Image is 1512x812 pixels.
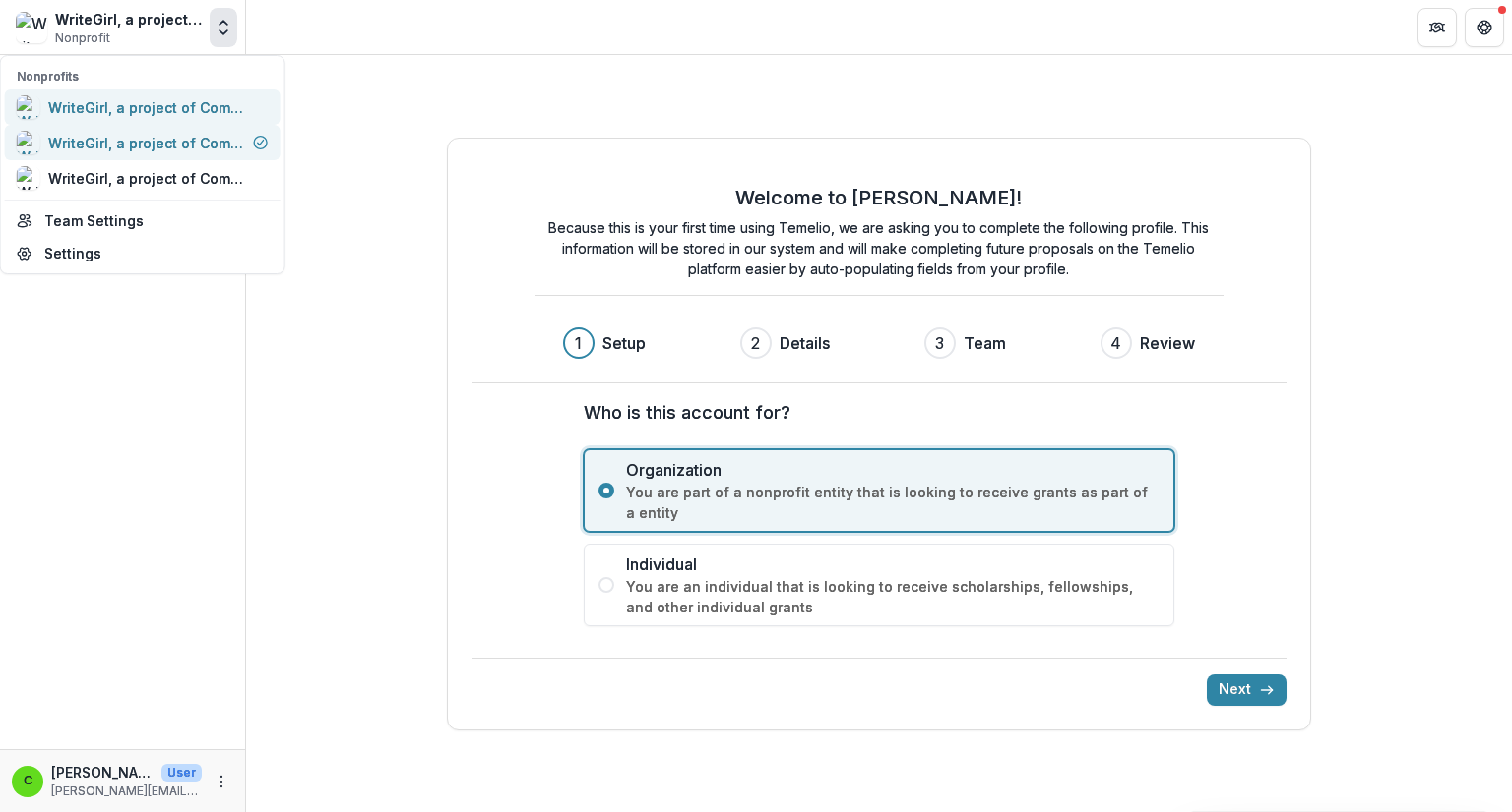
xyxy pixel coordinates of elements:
[51,783,202,800] p: [PERSON_NAME][EMAIL_ADDRESS][PERSON_NAME][DOMAIN_NAME]
[575,331,582,355] div: 1
[780,331,830,355] h3: Details
[751,331,760,355] div: 2
[626,552,1160,576] span: Individual
[563,327,1195,359] div: Progress
[1207,674,1287,706] button: Next
[1465,8,1504,47] button: Get Help
[55,29,110,47] span: Nonprofit
[1140,331,1195,355] h3: Review
[55,9,202,29] div: WriteGirl, a project of Community Partners
[210,8,237,47] button: Open entity switcher
[935,331,944,355] div: 3
[161,764,202,782] p: User
[735,186,1022,209] h2: Welcome to [PERSON_NAME]!
[626,458,1160,482] span: Organization
[51,762,154,783] p: [PERSON_NAME][EMAIL_ADDRESS][PERSON_NAME][DOMAIN_NAME]
[626,482,1160,523] span: You are part of a nonprofit entity that is looking to receive grants as part of a entity
[1110,331,1121,355] div: 4
[210,770,233,793] button: More
[535,217,1224,279] p: Because this is your first time using Temelio, we are asking you to complete the following profil...
[626,576,1160,617] span: You are an individual that is looking to receive scholarships, fellowships, and other individual ...
[964,331,1006,355] h3: Team
[602,331,646,355] h3: Setup
[1417,8,1457,47] button: Partners
[16,12,47,43] img: WriteGirl, a project of Community Partners
[24,775,32,787] div: cindy.collins@writegirl.org
[584,399,1163,426] label: Who is this account for?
